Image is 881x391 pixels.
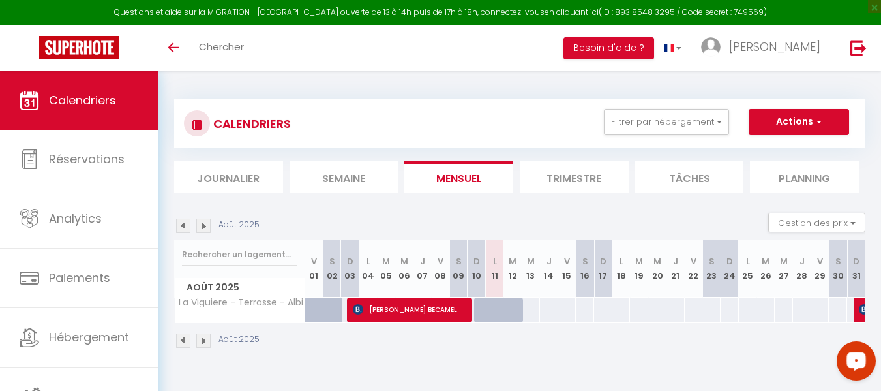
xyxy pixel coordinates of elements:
[604,109,729,135] button: Filtrer par hébergement
[527,255,535,268] abbr: M
[746,255,750,268] abbr: L
[701,37,721,57] img: ...
[382,255,390,268] abbr: M
[449,240,468,298] th: 09
[630,240,648,298] th: 19
[177,298,303,307] span: La Viguiere - Terrasse - Albi
[456,255,462,268] abbr: S
[353,297,468,322] span: [PERSON_NAME] BECAMEL
[762,255,769,268] abbr: M
[420,255,425,268] abbr: J
[739,240,757,298] th: 25
[438,255,443,268] abbr: V
[432,240,450,298] th: 08
[395,240,413,298] th: 06
[835,255,841,268] abbr: S
[341,240,359,298] th: 03
[39,36,119,59] img: Super Booking
[582,255,588,268] abbr: S
[653,255,661,268] abbr: M
[413,240,432,298] th: 07
[305,240,323,298] th: 01
[853,255,859,268] abbr: D
[847,240,865,298] th: 31
[210,109,291,138] h3: CALENDRIERS
[563,37,654,59] button: Besoin d'aide ?
[775,240,793,298] th: 27
[493,255,497,268] abbr: L
[347,255,353,268] abbr: D
[404,161,513,193] li: Mensuel
[620,255,623,268] abbr: L
[793,240,811,298] th: 28
[218,334,260,346] p: Août 2025
[468,240,486,298] th: 10
[509,255,516,268] abbr: M
[174,161,283,193] li: Journalier
[503,240,522,298] th: 12
[635,255,643,268] abbr: M
[635,161,744,193] li: Tâches
[780,255,788,268] abbr: M
[811,240,829,298] th: 29
[799,255,805,268] abbr: J
[850,40,867,56] img: logout
[175,278,305,297] span: Août 2025
[673,255,678,268] abbr: J
[768,213,865,232] button: Gestion des prix
[290,161,398,193] li: Semaine
[721,240,739,298] th: 24
[691,25,837,71] a: ... [PERSON_NAME]
[49,329,129,345] span: Hébergement
[540,240,558,298] th: 14
[709,255,715,268] abbr: S
[199,40,244,54] span: Chercher
[486,240,504,298] th: 11
[522,240,540,298] th: 13
[756,240,775,298] th: 26
[520,161,629,193] li: Trimestre
[473,255,480,268] abbr: D
[49,92,116,108] span: Calendriers
[749,109,849,135] button: Actions
[817,255,823,268] abbr: V
[49,210,102,227] span: Analytics
[691,255,696,268] abbr: V
[49,151,125,167] span: Réservations
[666,240,685,298] th: 21
[729,39,820,55] span: [PERSON_NAME]
[359,240,378,298] th: 04
[648,240,666,298] th: 20
[311,255,317,268] abbr: V
[726,255,733,268] abbr: D
[218,219,260,231] p: Août 2025
[750,161,859,193] li: Planning
[377,240,395,298] th: 05
[329,255,335,268] abbr: S
[323,240,341,298] th: 02
[564,255,570,268] abbr: V
[600,255,606,268] abbr: D
[400,255,408,268] abbr: M
[49,270,110,286] span: Paiements
[545,7,599,18] a: en cliquant ici
[558,240,576,298] th: 15
[546,255,552,268] abbr: J
[576,240,594,298] th: 16
[829,240,847,298] th: 30
[826,336,881,391] iframe: LiveChat chat widget
[189,25,254,71] a: Chercher
[366,255,370,268] abbr: L
[702,240,721,298] th: 23
[612,240,631,298] th: 18
[182,243,297,266] input: Rechercher un logement...
[685,240,703,298] th: 22
[594,240,612,298] th: 17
